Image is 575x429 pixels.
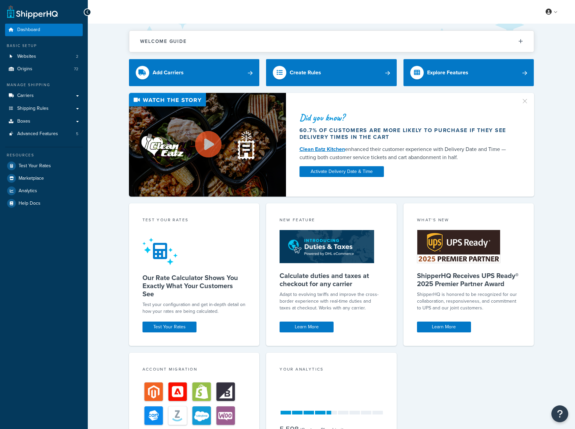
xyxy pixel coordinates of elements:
[5,185,83,197] a: Analytics
[5,43,83,49] div: Basic Setup
[5,197,83,209] a: Help Docs
[5,63,83,75] li: Origins
[299,166,384,177] a: Activate Delivery Date & Time
[5,115,83,128] a: Boxes
[140,39,187,44] h2: Welcome Guide
[5,24,83,36] a: Dashboard
[17,93,34,99] span: Carriers
[5,50,83,63] a: Websites2
[5,102,83,115] a: Shipping Rules
[5,152,83,158] div: Resources
[142,274,246,298] h5: Our Rate Calculator Shows You Exactly What Your Customers See
[76,54,78,59] span: 2
[266,59,397,86] a: Create Rules
[5,90,83,102] a: Carriers
[299,145,345,153] a: Clean Eatz Kitchen
[142,322,197,332] a: Test Your Rates
[76,131,78,137] span: 5
[129,93,286,197] img: Video thumbnail
[129,59,260,86] a: Add Carriers
[280,217,383,225] div: New Feature
[17,131,58,137] span: Advanced Features
[299,127,513,141] div: 60.7% of customers are more likely to purchase if they see delivery times in the cart
[19,163,51,169] span: Test Your Rates
[142,366,246,374] div: Account Migration
[74,66,78,72] span: 72
[417,217,521,225] div: What's New
[5,82,83,88] div: Manage Shipping
[142,217,246,225] div: Test your rates
[5,128,83,140] li: Advanced Features
[17,119,30,124] span: Boxes
[19,188,37,194] span: Analytics
[142,301,246,315] div: Test your configuration and get in-depth detail on how your rates are being calculated.
[17,106,49,111] span: Shipping Rules
[290,68,321,77] div: Create Rules
[5,63,83,75] a: Origins72
[5,50,83,63] li: Websites
[403,59,534,86] a: Explore Features
[417,291,521,311] p: ShipperHQ is honored to be recognized for our collaboration, responsiveness, and commitment to UP...
[427,68,468,77] div: Explore Features
[299,113,513,122] div: Did you know?
[17,66,32,72] span: Origins
[19,176,44,181] span: Marketplace
[417,322,471,332] a: Learn More
[17,54,36,59] span: Websites
[5,160,83,172] a: Test Your Rates
[280,272,383,288] h5: Calculate duties and taxes at checkout for any carrier
[5,128,83,140] a: Advanced Features5
[19,201,41,206] span: Help Docs
[280,291,383,311] p: Adapt to evolving tariffs and improve the cross-border experience with real-time duties and taxes...
[129,31,534,52] button: Welcome Guide
[17,27,40,33] span: Dashboard
[417,272,521,288] h5: ShipperHQ Receives UPS Ready® 2025 Premier Partner Award
[280,322,334,332] a: Learn More
[551,405,568,422] button: Open Resource Center
[299,145,513,161] div: enhanced their customer experience with Delivery Date and Time — cutting both customer service ti...
[280,366,383,374] div: Your Analytics
[153,68,184,77] div: Add Carriers
[5,172,83,184] a: Marketplace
